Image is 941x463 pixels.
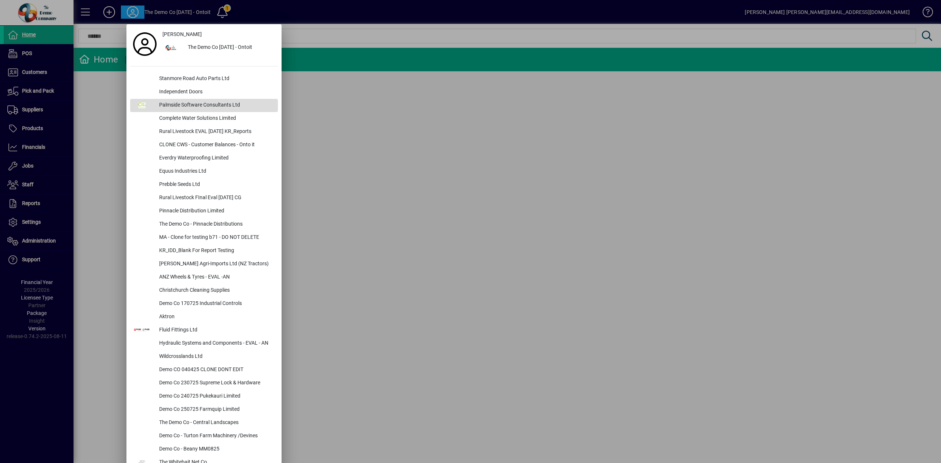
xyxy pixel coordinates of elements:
[153,390,278,403] div: Demo Co 240725 Pukekauri Limited
[153,165,278,178] div: Equus Industries Ltd
[153,99,278,112] div: Palmside Software Consultants Ltd
[130,350,278,363] button: Wildcrosslands Ltd
[160,28,278,41] a: [PERSON_NAME]
[153,231,278,244] div: MA - Clone for testing b71 - DO NOT DELETE
[130,271,278,284] button: ANZ Wheels & Tyres - EVAL -AN
[153,152,278,165] div: Everdry Waterproofing Limited
[130,218,278,231] button: The Demo Co - Pinnacle Distributions
[153,86,278,99] div: Independent Doors
[153,350,278,363] div: Wildcrosslands Ltd
[153,363,278,377] div: Demo CO 040425 CLONE DONT EDIT
[153,125,278,139] div: Rural Livestock EVAL [DATE] KR_Reports
[153,178,278,191] div: Prebble Seeds Ltd
[130,244,278,258] button: KR_IDD_Blank For Report Testing
[130,139,278,152] button: CLONE CWS - Customer Balances - Onto it
[153,297,278,311] div: Demo Co 170725 Industrial Controls
[153,191,278,205] div: Rural Livestock FInal Eval [DATE] CG
[130,231,278,244] button: MA - Clone for testing b71 - DO NOT DELETE
[130,337,278,350] button: Hydraulic Systems and Components - EVAL - AN
[130,258,278,271] button: [PERSON_NAME] Agri-Imports Ltd (NZ Tractors)
[130,86,278,99] button: Independent Doors
[153,377,278,390] div: Demo Co 230725 Supreme Lock & Hardware
[153,416,278,430] div: The Demo Co - Central Landscapes
[162,30,202,38] span: [PERSON_NAME]
[153,271,278,284] div: ANZ Wheels & Tyres - EVAL -AN
[130,297,278,311] button: Demo Co 170725 Industrial Controls
[153,205,278,218] div: Pinnacle Distribution Limited
[153,72,278,86] div: Stanmore Road Auto Parts Ltd
[153,430,278,443] div: Demo Co - Turton Farm Machinery /Devines
[130,363,278,377] button: Demo CO 040425 CLONE DONT EDIT
[130,377,278,390] button: Demo Co 230725 Supreme Lock & Hardware
[130,324,278,337] button: Fluid Fittings Ltd
[130,311,278,324] button: Aktron
[130,191,278,205] button: Rural Livestock FInal Eval [DATE] CG
[130,165,278,178] button: Equus Industries Ltd
[130,205,278,218] button: Pinnacle Distribution Limited
[153,218,278,231] div: The Demo Co - Pinnacle Distributions
[153,284,278,297] div: Christchurch Cleaning Supplies
[130,152,278,165] button: Everdry Waterproofing Limited
[130,99,278,112] button: Palmside Software Consultants Ltd
[160,41,278,54] button: The Demo Co [DATE] - Ontoit
[153,403,278,416] div: Demo Co 250725 Farmquip Limited
[182,41,278,54] div: The Demo Co [DATE] - Ontoit
[130,403,278,416] button: Demo Co 250725 Farmquip Limited
[130,443,278,456] button: Demo Co - Beany MM0825
[153,244,278,258] div: KR_IDD_Blank For Report Testing
[130,430,278,443] button: Demo Co - Turton Farm Machinery /Devines
[130,178,278,191] button: Prebble Seeds Ltd
[153,324,278,337] div: Fluid Fittings Ltd
[130,112,278,125] button: Complete Water Solutions Limited
[153,311,278,324] div: Aktron
[130,284,278,297] button: Christchurch Cleaning Supplies
[153,112,278,125] div: Complete Water Solutions Limited
[153,337,278,350] div: Hydraulic Systems and Components - EVAL - AN
[153,139,278,152] div: CLONE CWS - Customer Balances - Onto it
[130,416,278,430] button: The Demo Co - Central Landscapes
[130,72,278,86] button: Stanmore Road Auto Parts Ltd
[130,390,278,403] button: Demo Co 240725 Pukekauri Limited
[130,125,278,139] button: Rural Livestock EVAL [DATE] KR_Reports
[153,443,278,456] div: Demo Co - Beany MM0825
[130,37,160,51] a: Profile
[153,258,278,271] div: [PERSON_NAME] Agri-Imports Ltd (NZ Tractors)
